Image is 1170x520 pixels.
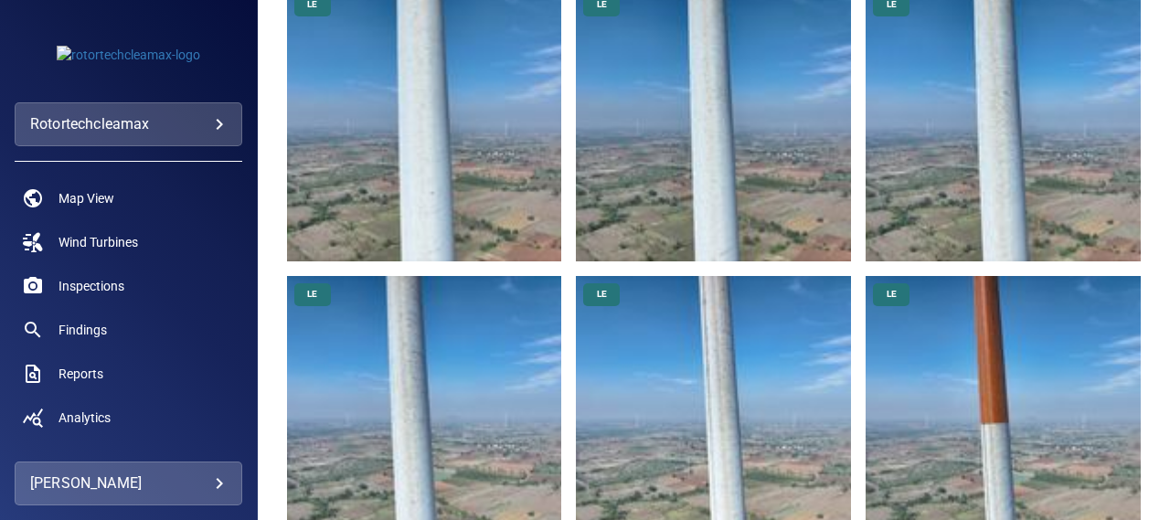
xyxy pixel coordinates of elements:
div: rotortechcleamax [30,110,227,139]
span: Map View [58,189,114,207]
a: analytics noActive [15,396,242,440]
span: Wind Turbines [58,233,138,251]
a: map noActive [15,176,242,220]
div: [PERSON_NAME] [30,469,227,498]
a: repairs noActive [15,440,242,483]
span: Findings [58,321,107,339]
a: windturbines noActive [15,220,242,264]
span: LE [296,288,328,301]
img: rotortechcleamax-logo [57,46,200,64]
a: findings noActive [15,308,242,352]
a: reports noActive [15,352,242,396]
a: inspections noActive [15,264,242,308]
div: rotortechcleamax [15,102,242,146]
span: Inspections [58,277,124,295]
span: Reports [58,365,103,383]
span: Analytics [58,409,111,427]
span: LE [876,288,908,301]
span: LE [586,288,618,301]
